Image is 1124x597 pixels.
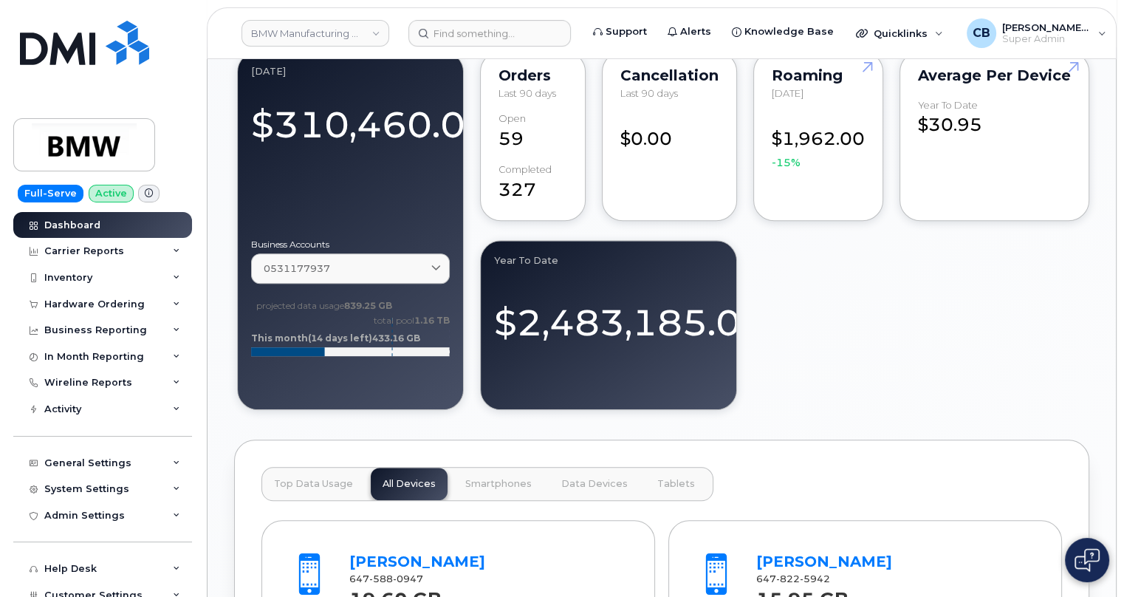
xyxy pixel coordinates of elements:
[453,468,544,500] button: Smartphones
[918,69,1071,81] div: Average per Device
[414,315,450,326] tspan: 1.16 TB
[846,18,953,48] div: Quicklinks
[772,87,803,99] span: [DATE]
[251,332,308,344] tspan: This month
[620,87,678,99] span: Last 90 days
[262,468,365,500] button: Top Data Usage
[373,315,450,326] text: total pool
[657,478,695,490] span: Tablets
[256,300,392,311] text: projected data usage
[722,17,844,47] a: Knowledge Base
[498,69,567,81] div: Orders
[1002,21,1091,33] span: [PERSON_NAME] [PERSON_NAME]
[241,20,389,47] a: BMW Manufacturing Co LLC
[498,164,552,175] div: completed
[498,87,556,99] span: Last 90 days
[776,573,800,584] span: 822
[756,573,830,584] span: 647
[251,95,450,151] div: $310,460.00
[620,113,719,151] div: $0.00
[349,573,423,584] span: 647
[465,478,532,490] span: Smartphones
[756,553,892,570] a: [PERSON_NAME]
[657,17,722,47] a: Alerts
[498,113,567,151] div: 59
[1002,33,1091,45] span: Super Admin
[772,113,865,170] div: $1,962.00
[393,573,423,584] span: 0947
[583,17,657,47] a: Support
[344,300,392,311] tspan: 839.25 GB
[772,155,801,170] span: -15%
[800,573,830,584] span: 5942
[918,100,978,111] div: Year to Date
[645,468,707,500] button: Tablets
[251,253,450,284] a: 0531177937
[494,284,723,349] div: $2,483,185.00
[606,24,647,39] span: Support
[494,254,723,266] div: Year to Date
[561,478,628,490] span: Data Devices
[680,24,711,39] span: Alerts
[372,332,420,344] tspan: 433.16 GB
[973,24,990,42] span: CB
[369,573,393,584] span: 588
[772,69,865,81] div: Roaming
[918,100,1071,138] div: $30.95
[251,65,450,77] div: August 2025
[274,478,353,490] span: Top Data Usage
[308,332,372,344] tspan: (14 days left)
[349,553,485,570] a: [PERSON_NAME]
[251,240,450,249] label: Business Accounts
[498,113,526,124] div: Open
[498,164,567,202] div: 327
[408,20,571,47] input: Find something...
[956,18,1117,48] div: Chris Brian
[1075,548,1100,572] img: Open chat
[549,468,640,500] button: Data Devices
[744,24,834,39] span: Knowledge Base
[874,27,928,39] span: Quicklinks
[620,69,719,81] div: Cancellation
[264,262,330,276] span: 0531177937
